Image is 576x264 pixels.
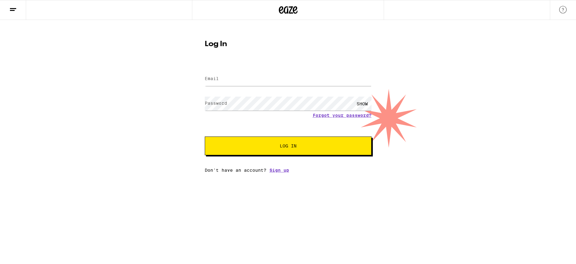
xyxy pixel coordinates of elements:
[205,72,372,86] input: Email
[205,41,372,48] h1: Log In
[313,113,372,118] a: Forgot your password?
[280,144,297,148] span: Log In
[205,168,372,173] div: Don't have an account?
[269,168,289,173] a: Sign up
[353,97,372,111] div: SHOW
[205,76,219,81] label: Email
[205,101,227,106] label: Password
[205,137,372,155] button: Log In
